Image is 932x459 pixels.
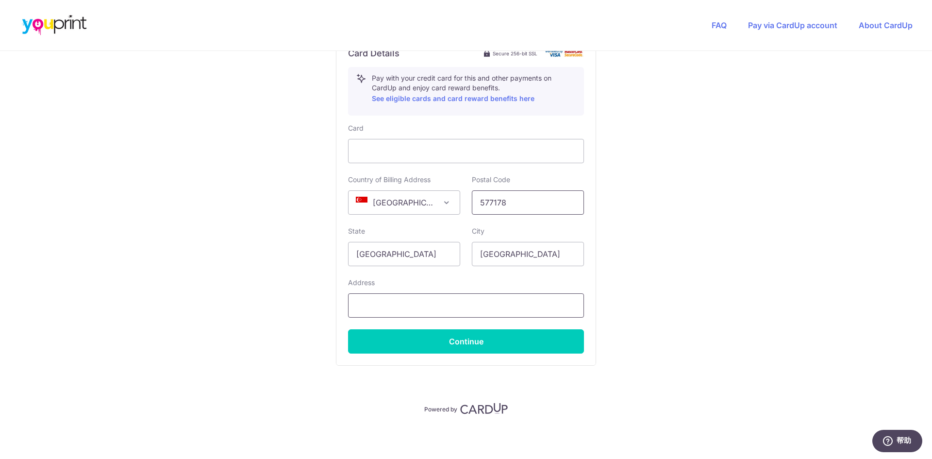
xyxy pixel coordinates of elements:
[372,94,534,102] a: See eligible cards and card reward benefits here
[748,20,837,30] a: Pay via CardUp account
[356,145,576,157] iframe: Secure card payment input frame
[472,190,584,215] input: Example 123456
[545,49,584,57] img: card secure
[472,175,510,185] label: Postal Code
[872,430,922,454] iframe: 打开一个小组件，您可以在其中找到更多信息
[348,123,364,133] label: Card
[859,20,913,30] a: About CardUp
[460,403,508,414] img: CardUp
[348,48,399,59] h6: Card Details
[348,190,460,215] span: Singapore
[372,73,576,104] p: Pay with your credit card for this and other payments on CardUp and enjoy card reward benefits.
[348,226,365,236] label: State
[472,226,484,236] label: City
[348,175,431,185] label: Country of Billing Address
[349,191,460,214] span: Singapore
[348,329,584,354] button: Continue
[424,404,457,413] p: Powered by
[712,20,727,30] a: FAQ
[493,50,537,57] span: Secure 256-bit SSL
[348,278,375,288] label: Address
